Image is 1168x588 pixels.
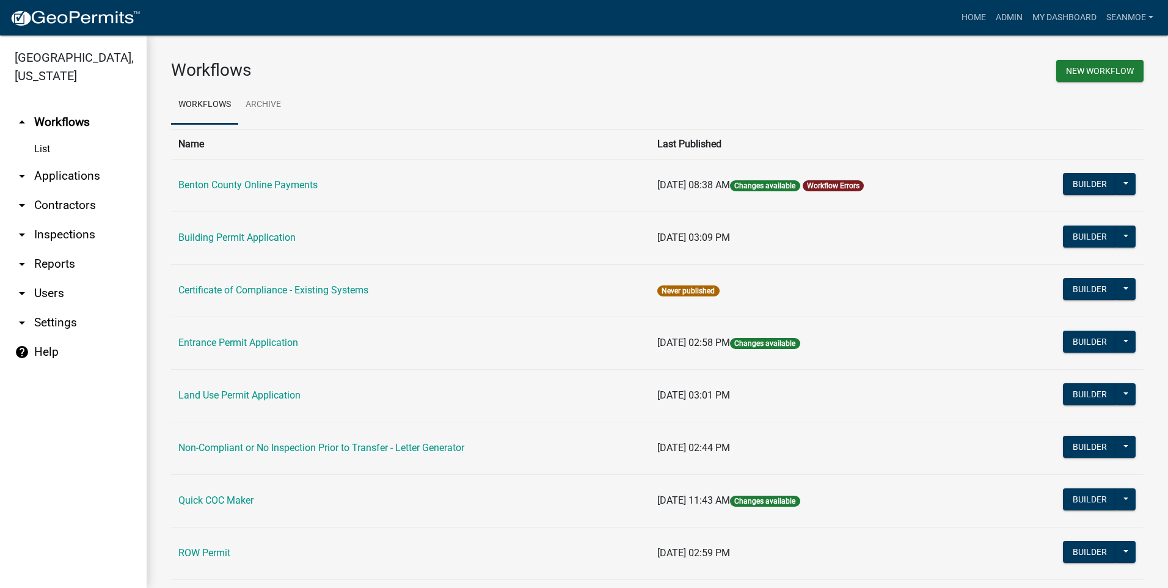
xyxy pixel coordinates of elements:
[15,115,29,130] i: arrow_drop_up
[957,6,991,29] a: Home
[657,547,730,559] span: [DATE] 02:59 PM
[15,257,29,271] i: arrow_drop_down
[15,169,29,183] i: arrow_drop_down
[1063,226,1117,248] button: Builder
[657,179,730,191] span: [DATE] 08:38 AM
[178,442,464,454] a: Non-Compliant or No Inspection Prior to Transfer - Letter Generator
[1056,60,1144,82] button: New Workflow
[171,60,648,81] h3: Workflows
[657,389,730,401] span: [DATE] 03:01 PM
[15,315,29,330] i: arrow_drop_down
[1063,173,1117,195] button: Builder
[730,180,800,191] span: Changes available
[1063,278,1117,300] button: Builder
[807,182,860,190] a: Workflow Errors
[657,337,730,348] span: [DATE] 02:58 PM
[15,345,29,359] i: help
[1063,383,1117,405] button: Builder
[1063,436,1117,458] button: Builder
[657,285,719,296] span: Never published
[657,494,730,506] span: [DATE] 11:43 AM
[238,86,288,125] a: Archive
[178,284,368,296] a: Certificate of Compliance - Existing Systems
[650,129,1002,159] th: Last Published
[178,389,301,401] a: Land Use Permit Application
[657,442,730,454] span: [DATE] 02:44 PM
[730,496,800,507] span: Changes available
[1101,6,1158,29] a: SeanMoe
[171,129,650,159] th: Name
[15,286,29,301] i: arrow_drop_down
[178,337,298,348] a: Entrance Permit Application
[15,227,29,242] i: arrow_drop_down
[657,232,730,243] span: [DATE] 03:09 PM
[1063,488,1117,510] button: Builder
[178,232,296,243] a: Building Permit Application
[178,179,318,191] a: Benton County Online Payments
[178,494,254,506] a: Quick COC Maker
[991,6,1027,29] a: Admin
[1063,541,1117,563] button: Builder
[171,86,238,125] a: Workflows
[15,198,29,213] i: arrow_drop_down
[1027,6,1101,29] a: My Dashboard
[1063,331,1117,353] button: Builder
[178,547,230,559] a: ROW Permit
[730,338,800,349] span: Changes available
